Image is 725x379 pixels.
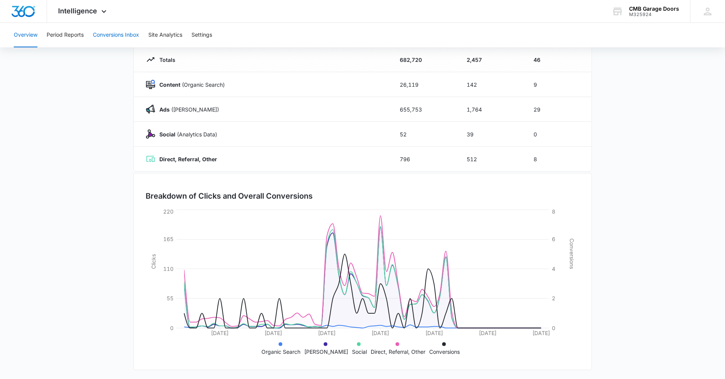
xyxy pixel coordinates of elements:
tspan: 4 [552,266,555,272]
tspan: [DATE] [264,330,282,336]
div: account name [629,6,679,12]
td: 26,119 [391,72,458,97]
button: Overview [14,23,37,47]
tspan: 110 [163,266,173,272]
td: 39 [458,122,525,147]
td: 682,720 [391,47,458,72]
p: Direct, Referral, Other [371,348,426,356]
span: Intelligence [58,7,97,15]
tspan: 0 [552,325,555,331]
tspan: Clicks [150,254,156,269]
div: account id [629,12,679,17]
img: Social [146,130,155,139]
td: 2,457 [458,47,525,72]
p: Social [352,348,367,356]
tspan: 8 [552,209,555,215]
tspan: [DATE] [532,330,550,336]
tspan: Conversions [569,238,575,269]
p: (Analytics Data) [155,130,217,138]
td: 796 [391,147,458,172]
p: ([PERSON_NAME]) [155,105,219,113]
td: 512 [458,147,525,172]
tspan: 0 [170,325,173,331]
strong: Content [160,81,181,88]
strong: Direct, Referral, Other [160,156,217,162]
p: [PERSON_NAME] [305,348,349,356]
tspan: [DATE] [478,330,496,336]
strong: Social [160,131,176,138]
tspan: [DATE] [425,330,443,336]
td: 655,753 [391,97,458,122]
button: Site Analytics [148,23,182,47]
p: Conversions [430,348,460,356]
tspan: 165 [163,236,173,243]
p: Organic Search [262,348,301,356]
td: 0 [525,122,592,147]
tspan: [DATE] [371,330,389,336]
tspan: 220 [163,209,173,215]
strong: Ads [160,106,170,113]
img: Ads [146,105,155,114]
td: 1,764 [458,97,525,122]
tspan: [DATE] [318,330,336,336]
h3: Breakdown of Clicks and Overall Conversions [146,190,313,202]
tspan: [DATE] [211,330,229,336]
td: 8 [525,147,592,172]
td: 9 [525,72,592,97]
img: Content [146,80,155,89]
p: Totals [155,56,176,64]
p: (Organic Search) [155,81,225,89]
td: 52 [391,122,458,147]
button: Conversions Inbox [93,23,139,47]
td: 142 [458,72,525,97]
tspan: 2 [552,295,555,301]
button: Period Reports [47,23,84,47]
button: Settings [191,23,212,47]
td: 29 [525,97,592,122]
tspan: 6 [552,236,555,243]
tspan: 55 [166,295,173,301]
td: 46 [525,47,592,72]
